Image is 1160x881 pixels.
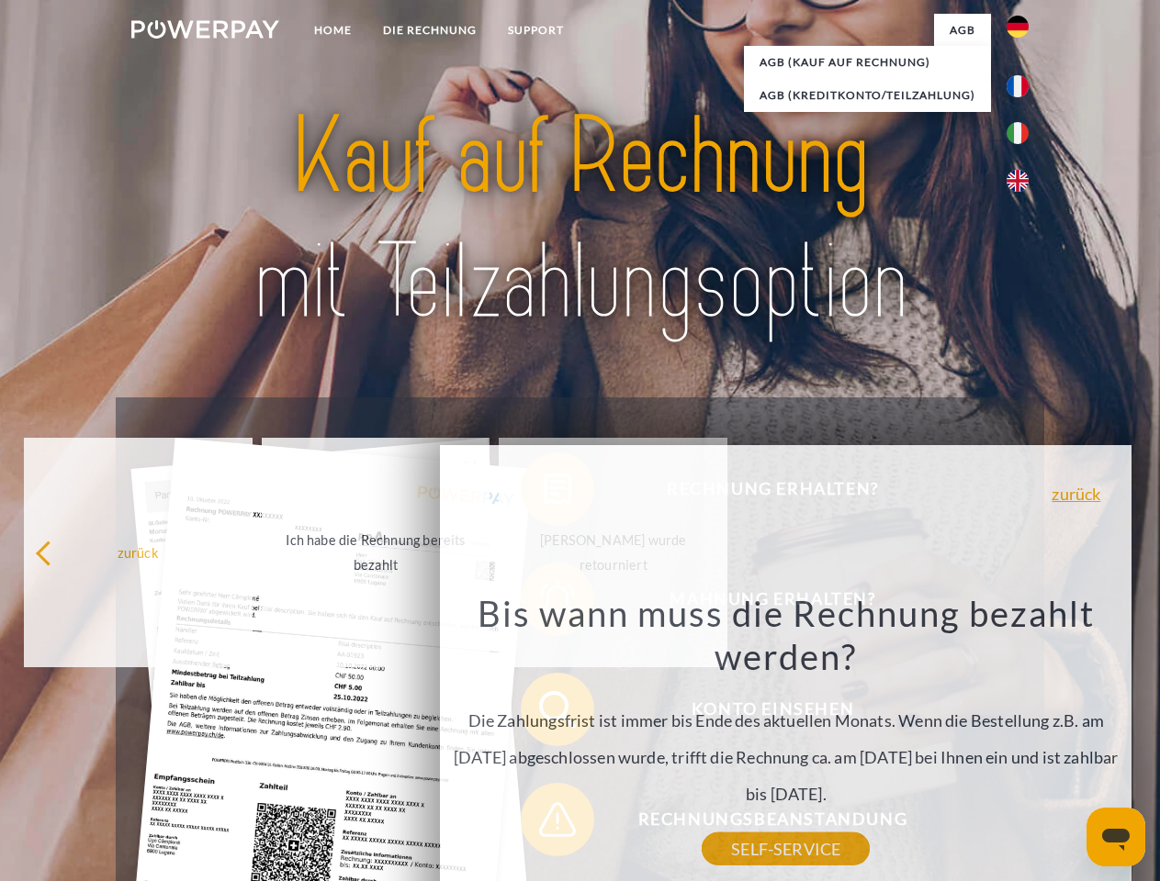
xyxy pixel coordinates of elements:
[744,79,991,112] a: AGB (Kreditkonto/Teilzahlung)
[1007,16,1029,38] img: de
[744,46,991,79] a: AGB (Kauf auf Rechnung)
[298,14,367,47] a: Home
[1007,75,1029,97] img: fr
[1007,122,1029,144] img: it
[451,591,1121,849] div: Die Zahlungsfrist ist immer bis Ende des aktuellen Monats. Wenn die Bestellung z.B. am [DATE] abg...
[273,528,479,577] div: Ich habe die Rechnung bereits bezahlt
[451,591,1121,679] h3: Bis wann muss die Rechnung bezahlt werden?
[1052,485,1100,502] a: zurück
[131,20,279,39] img: logo-powerpay-white.svg
[175,88,985,351] img: title-powerpay_de.svg
[1007,170,1029,192] img: en
[702,832,870,865] a: SELF-SERVICE
[35,540,242,564] div: zurück
[934,14,991,47] a: agb
[492,14,580,47] a: SUPPORT
[1087,808,1145,866] iframe: Schaltfläche zum Öffnen des Messaging-Fensters
[367,14,492,47] a: DIE RECHNUNG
